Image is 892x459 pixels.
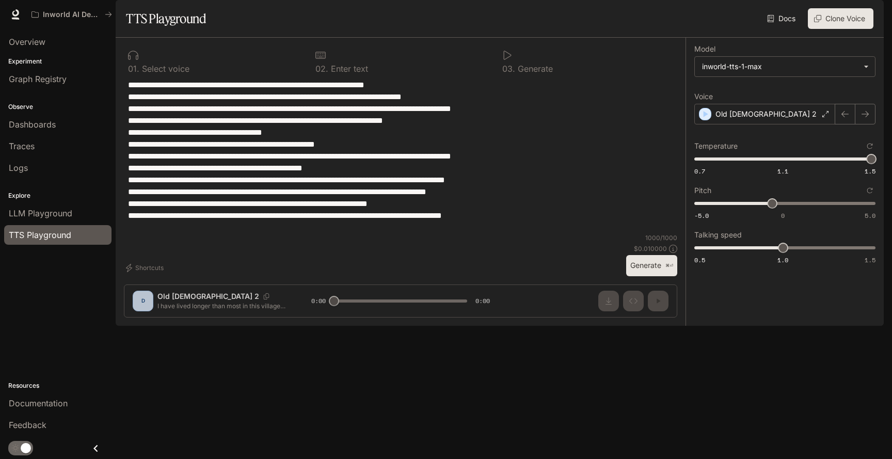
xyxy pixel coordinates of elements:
p: 0 1 . [128,65,139,73]
p: 0 3 . [502,65,515,73]
span: 1.5 [865,256,875,264]
p: Talking speed [694,231,742,239]
button: Clone Voice [808,8,873,29]
p: Generate [515,65,553,73]
p: Old [DEMOGRAPHIC_DATA] 2 [715,109,817,119]
button: Reset to default [864,185,875,196]
h1: TTS Playground [126,8,206,29]
button: Shortcuts [124,260,168,276]
p: Enter text [328,65,368,73]
div: inworld-tts-1-max [695,57,875,76]
button: Generate⌘⏎ [626,255,677,276]
p: Pitch [694,187,711,194]
span: 1.0 [777,256,788,264]
p: Voice [694,93,713,100]
p: 0 2 . [315,65,328,73]
button: All workspaces [27,4,117,25]
p: Inworld AI Demos [43,10,101,19]
span: 0.5 [694,256,705,264]
p: ⌘⏎ [665,263,673,269]
span: 5.0 [865,211,875,220]
a: Docs [765,8,800,29]
span: -5.0 [694,211,709,220]
p: Model [694,45,715,53]
div: inworld-tts-1-max [702,61,858,72]
span: 1.5 [865,167,875,176]
span: 0 [781,211,785,220]
p: Select voice [139,65,189,73]
p: Temperature [694,143,738,150]
button: Reset to default [864,140,875,152]
span: 1.1 [777,167,788,176]
span: 0.7 [694,167,705,176]
p: $ 0.010000 [634,244,667,253]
